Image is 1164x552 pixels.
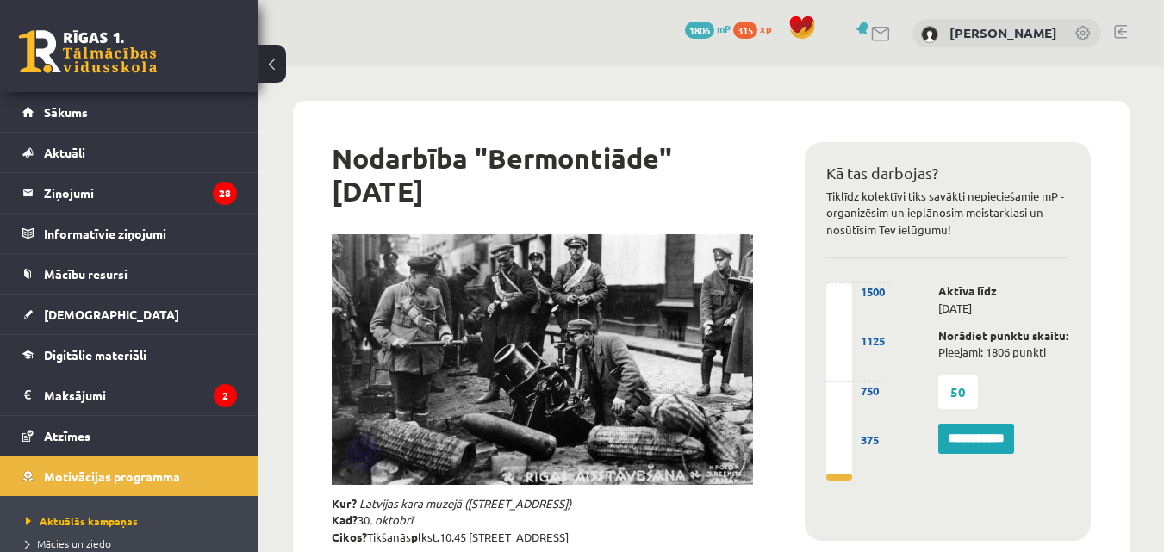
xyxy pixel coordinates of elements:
[826,381,883,400] div: 750
[332,512,358,527] strong: Kad?
[938,283,997,298] strong: Aktīva līdz
[44,468,180,484] span: Motivācijas programma
[359,496,571,511] em: Latvijas kara muzejā ([STREET_ADDRESS])
[26,513,241,529] a: Aktuālās kampaņas
[213,182,237,205] i: 28
[44,104,88,120] span: Sākums
[938,375,978,409] label: 50
[22,133,237,172] a: Aktuāli
[22,92,237,132] a: Sākums
[826,282,889,301] div: 1500
[44,173,237,213] legend: Ziņojumi
[685,22,731,35] a: 1806 mP
[760,22,771,35] span: xp
[22,456,237,496] a: Motivācijas programma
[921,26,938,43] img: Roberta Visocka
[332,234,753,485] img: 800px-Bermontiade_Riga-w800.jpg
[411,530,418,544] strong: p
[733,22,757,39] span: 315
[949,24,1057,41] a: [PERSON_NAME]
[22,173,237,213] a: Ziņojumi28
[26,536,241,551] a: Mācies un ziedo
[826,332,889,350] div: 1125
[332,495,753,546] p: 30 Tikšanās lkst 10.45 [STREET_ADDRESS]
[44,307,179,322] span: [DEMOGRAPHIC_DATA]
[826,188,1069,239] p: Tiklīdz kolektīvi tiks savākti nepieciešamie mP - organizēsim un ieplānosim meistarklasi un nosūt...
[44,266,128,282] span: Mācību resursi
[826,164,1069,183] h2: Kā tas darbojas?
[44,428,90,443] span: Atzīmes
[370,512,413,527] em: . oktobrī
[26,536,111,550] span: Mācies un ziedo
[44,375,237,415] legend: Maksājumi
[938,328,1068,343] strong: Norādiet punktu skaitu:
[733,22,780,35] a: 315 xp
[717,22,731,35] span: mP
[214,384,237,407] i: 2
[22,416,237,456] a: Atzīmes
[332,496,357,511] strong: Kur?
[437,530,439,544] strong: .
[826,431,883,449] div: 375
[685,22,714,39] span: 1806
[22,295,237,334] a: [DEMOGRAPHIC_DATA]
[26,514,138,528] span: Aktuālās kampaņas
[44,347,146,363] span: Digitālie materiāli
[22,254,237,294] a: Mācību resursi
[938,282,1069,317] p: [DATE]
[22,335,237,375] a: Digitālie materiāli
[19,30,157,73] a: Rīgas 1. Tālmācības vidusskola
[22,375,237,415] a: Maksājumi2
[938,327,1069,362] p: Pieejami: 1806 punkti
[332,530,367,544] strong: Cikos?
[332,142,753,208] h1: Nodarbība "Bermontiāde" [DATE]
[44,145,85,160] span: Aktuāli
[22,214,237,253] a: Informatīvie ziņojumi
[44,214,237,253] legend: Informatīvie ziņojumi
